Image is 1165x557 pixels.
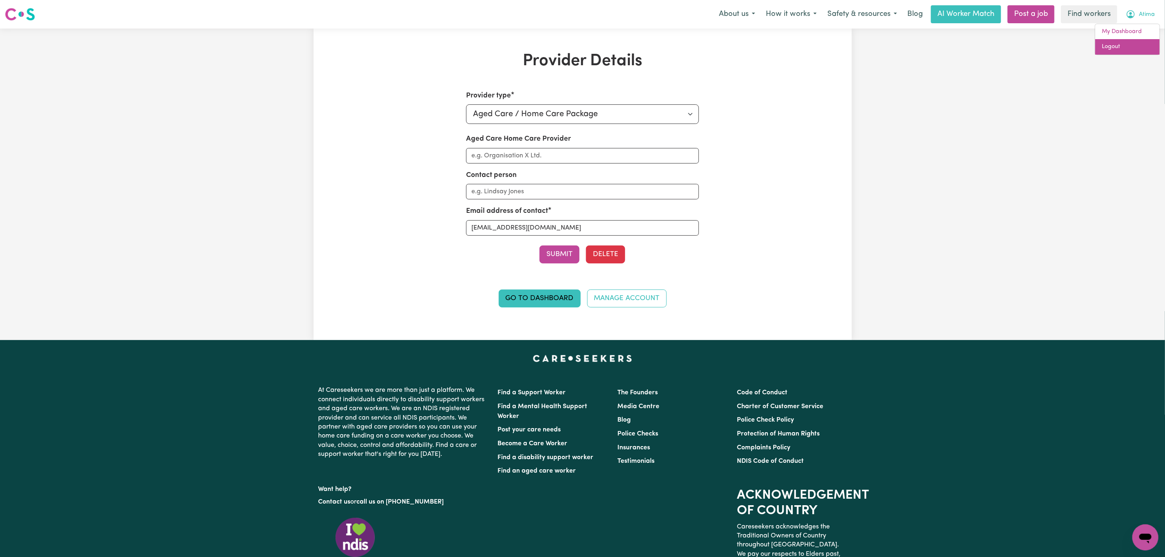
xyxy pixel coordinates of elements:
[498,440,568,447] a: Become a Care Worker
[466,148,699,164] input: e.g. Organisation X Ltd.
[408,51,757,71] h1: Provider Details
[902,5,928,23] a: Blog
[760,6,822,23] button: How it works
[499,290,581,307] a: Go to Dashboard
[318,482,488,494] p: Want help?
[617,403,659,410] a: Media Centre
[1095,39,1160,55] a: Logout
[498,468,576,474] a: Find an aged care worker
[466,134,571,144] label: Aged Care Home Care Provider
[1008,5,1054,23] a: Post a job
[587,290,667,307] a: Manage Account
[318,382,488,462] p: At Careseekers we are more than just a platform. We connect individuals directly to disability su...
[498,403,588,420] a: Find a Mental Health Support Worker
[737,389,787,396] a: Code of Conduct
[737,417,794,423] a: Police Check Policy
[1132,524,1158,550] iframe: Button to launch messaging window, conversation in progress
[617,444,650,451] a: Insurances
[617,389,658,396] a: The Founders
[737,444,790,451] a: Complaints Policy
[586,245,625,263] button: Delete
[5,5,35,24] a: Careseekers logo
[466,220,699,236] input: e.g. lindsay.jones@orgx.com.au
[357,499,444,505] a: call us on [PHONE_NUMBER]
[822,6,902,23] button: Safety & resources
[737,431,820,437] a: Protection of Human Rights
[737,488,847,519] h2: Acknowledgement of Country
[1095,24,1160,40] a: My Dashboard
[737,403,823,410] a: Charter of Customer Service
[318,499,351,505] a: Contact us
[539,245,579,263] button: Submit
[1139,10,1155,19] span: Atima
[714,6,760,23] button: About us
[533,355,632,361] a: Careseekers home page
[466,91,511,101] label: Provider type
[498,427,561,433] a: Post your care needs
[498,454,594,461] a: Find a disability support worker
[1121,6,1160,23] button: My Account
[5,7,35,22] img: Careseekers logo
[617,417,631,423] a: Blog
[737,458,804,464] a: NDIS Code of Conduct
[318,494,488,510] p: or
[466,170,517,181] label: Contact person
[466,184,699,199] input: e.g. Lindsay Jones
[931,5,1001,23] a: AI Worker Match
[498,389,566,396] a: Find a Support Worker
[617,458,654,464] a: Testimonials
[466,206,548,217] label: Email address of contact
[1061,5,1117,23] a: Find workers
[1095,24,1160,55] div: My Account
[617,431,658,437] a: Police Checks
